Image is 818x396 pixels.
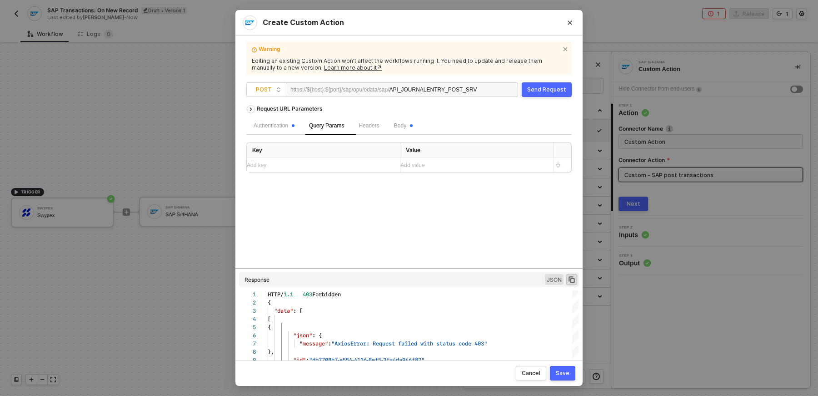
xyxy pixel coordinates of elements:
[312,331,322,340] span: : {
[545,274,564,285] span: JSON
[299,339,328,348] span: "message"
[522,82,572,97] button: Send Request
[563,45,570,52] span: icon-close
[303,290,312,299] span: 403
[239,323,256,331] div: 5
[557,10,583,36] button: Close
[245,18,254,27] img: integration-icon
[268,347,274,356] span: },
[247,108,254,112] span: icon-arrow-right
[290,83,389,96] div: https://${host}:${port}/sap/opu/odata/sap/
[568,275,576,284] span: icon-copy-paste
[394,122,413,129] span: Body
[556,370,569,377] div: Save
[400,142,554,158] th: Value
[252,101,327,117] div: Request URL Parameters
[424,355,428,364] span: ,
[239,348,256,356] div: 8
[252,57,566,71] div: Editing an existing Custom Action won’t affect the workflows running it. You need to update and r...
[293,331,312,340] span: "json"
[259,46,559,56] span: Warning
[309,355,424,364] span: "db7708b7-e554-4136-8ef5-3fa4da946f82"
[239,340,256,348] div: 7
[268,323,271,331] span: {
[527,86,566,93] div: Send Request
[516,366,546,381] button: Cancel
[274,306,293,315] span: "data"
[239,307,256,315] div: 3
[331,339,487,348] span: "AxiosError: Request failed with status code 403"
[309,122,344,129] span: Query Params
[306,355,309,364] span: :
[522,370,540,377] div: Cancel
[328,339,331,348] span: :
[293,306,303,315] span: : [
[324,64,382,71] a: Learn more about it↗
[268,290,284,299] span: HTTP/
[268,315,271,323] span: [
[284,290,293,299] span: 1.1
[239,331,256,340] div: 6
[312,290,341,299] span: Forbidden
[247,142,400,158] th: Key
[244,276,269,284] div: Response
[254,122,294,130] div: Authentication
[268,298,271,307] span: {
[359,122,379,129] span: Headers
[239,356,256,364] div: 9
[243,15,575,30] div: Create Custom Action
[293,355,306,364] span: "id"
[256,83,281,96] span: POST
[550,366,575,381] button: Save
[239,299,256,307] div: 2
[239,290,256,299] div: 1
[389,83,477,97] div: API_JOURNALENTRY_POST_SRV
[239,315,256,323] div: 4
